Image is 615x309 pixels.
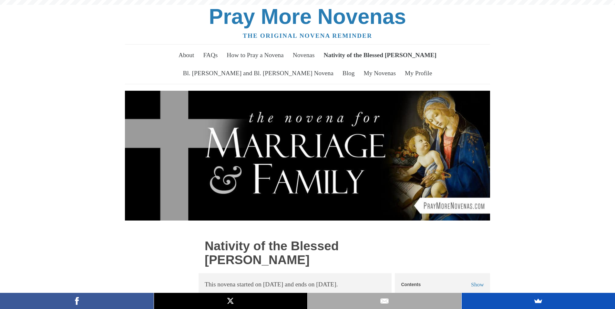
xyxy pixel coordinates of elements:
a: Pray More Novenas [209,5,406,28]
a: Bl. [PERSON_NAME] and Bl. [PERSON_NAME] Novena [179,64,337,82]
span: Show [471,281,484,288]
img: Facebook [72,296,82,306]
img: SumoMe [533,296,543,306]
a: The original novena reminder [243,32,372,39]
p: This novena started on [DATE] and ends on [DATE]. [205,279,385,290]
h1: Nativity of the Blessed [PERSON_NAME] [205,239,385,267]
a: My Novenas [360,64,400,82]
img: X [226,296,235,306]
a: Email [308,293,461,309]
img: Join in praying the Nativity of the Blessed Virgin Mary Novena [125,91,490,221]
img: Email [380,296,389,306]
a: My Profile [401,64,436,82]
a: Novenas [289,46,318,64]
h5: Contents [401,282,421,287]
a: How to Pray a Novena [223,46,288,64]
a: Nativity of the Blessed [PERSON_NAME] [320,46,440,64]
a: About [175,46,198,64]
a: Blog [339,64,358,82]
a: X [154,293,308,309]
a: FAQs [200,46,221,64]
